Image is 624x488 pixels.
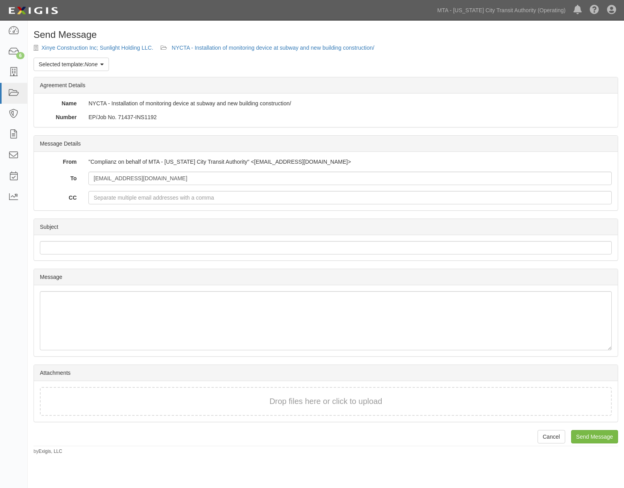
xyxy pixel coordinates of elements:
[34,269,618,285] div: Message
[63,159,77,165] strong: From
[34,365,618,381] div: Attachments
[34,448,62,455] small: by
[39,449,62,454] a: Exigis, LLC
[34,58,109,71] a: Selected template:
[41,45,153,51] a: Xinye Construction Inc; Sunlight Holding LLC.
[62,100,77,107] strong: Name
[172,45,374,51] a: NYCTA - Installation of monitoring device at subway and new building construction/
[82,99,618,107] div: NYCTA - Installation of monitoring device at subway and new building construction/
[88,172,612,185] input: Separate multiple email addresses with a comma
[433,2,570,18] a: MTA - [US_STATE] City Transit Authority (Operating)
[34,219,618,235] div: Subject
[6,4,60,18] img: logo-5460c22ac91f19d4615b14bd174203de0afe785f0fc80cf4dbbc73dc1793850b.png
[34,77,618,93] div: Agreement Details
[538,430,565,443] a: Cancel
[34,172,82,182] label: To
[34,191,82,202] label: CC
[34,136,618,152] div: Message Details
[34,30,618,40] h1: Send Message
[88,191,612,204] input: Separate multiple email addresses with a comma
[82,158,618,166] div: "Complianz on behalf of MTA - [US_STATE] City Transit Authority" <[EMAIL_ADDRESS][DOMAIN_NAME]>
[56,114,77,120] strong: Number
[16,52,24,59] div: 6
[84,61,97,67] em: None
[590,6,599,15] i: Help Center - Complianz
[270,396,382,407] button: Drop files here or click to upload
[82,113,618,121] div: EP/Job No. 71437-INS1192
[571,430,618,443] input: Send Message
